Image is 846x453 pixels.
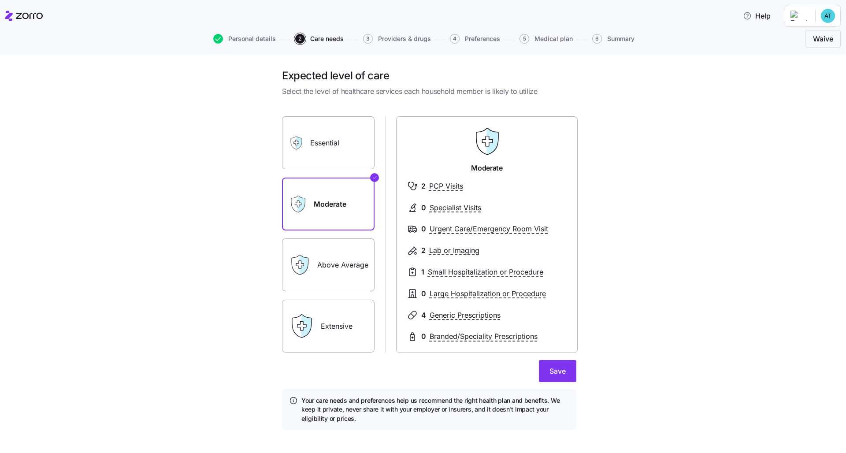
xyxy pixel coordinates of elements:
button: 3Providers & drugs [363,34,431,44]
h4: Your care needs and preferences help us recommend the right health plan and benefits. We keep it ... [301,396,569,423]
span: Help [743,11,771,21]
span: Select the level of healthcare services each household member is likely to utilize [282,86,576,97]
span: Care needs [310,36,344,42]
button: 6Summary [592,34,634,44]
span: 4 [421,310,426,321]
span: Summary [607,36,634,42]
a: Personal details [211,34,276,44]
span: 0 [421,202,426,213]
button: Waive [805,30,841,48]
span: Personal details [228,36,276,42]
span: 2 [295,34,305,44]
span: 6 [592,34,602,44]
h1: Expected level of care [282,69,576,82]
a: 2Care needs [293,34,344,44]
span: 2 [421,245,426,256]
span: 3 [363,34,373,44]
svg: Checkmark [372,172,377,183]
span: 0 [421,223,426,234]
label: Above Average [282,238,375,291]
button: 5Medical plan [519,34,573,44]
button: 4Preferences [450,34,500,44]
button: Help [736,7,778,25]
span: Small Hospitalization or Procedure [428,267,543,278]
span: 1 [421,267,424,278]
span: Generic Prescriptions [430,310,501,321]
button: Save [539,360,576,382]
img: Employer logo [790,11,808,21]
span: Medical plan [534,36,573,42]
span: Moderate [471,163,502,174]
span: Waive [813,33,833,44]
span: 5 [519,34,529,44]
span: Lab or Imaging [429,245,479,256]
img: 119da9b09e10e96eb69a6652d8b44c65 [821,9,835,23]
span: PCP Visits [429,181,463,192]
span: Preferences [465,36,500,42]
span: 2 [421,181,426,192]
span: Save [549,366,566,376]
span: 0 [421,288,426,299]
button: Personal details [213,34,276,44]
label: Moderate [282,178,375,230]
span: 4 [450,34,460,44]
button: 2Care needs [295,34,344,44]
label: Extensive [282,300,375,353]
span: Large Hospitalization or Procedure [430,288,546,299]
span: Branded/Speciality Prescriptions [430,331,538,342]
span: Urgent Care/Emergency Room Visit [430,223,548,234]
span: Specialist Visits [430,202,481,213]
label: Essential [282,116,375,169]
span: 0 [421,331,426,342]
span: Providers & drugs [378,36,431,42]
